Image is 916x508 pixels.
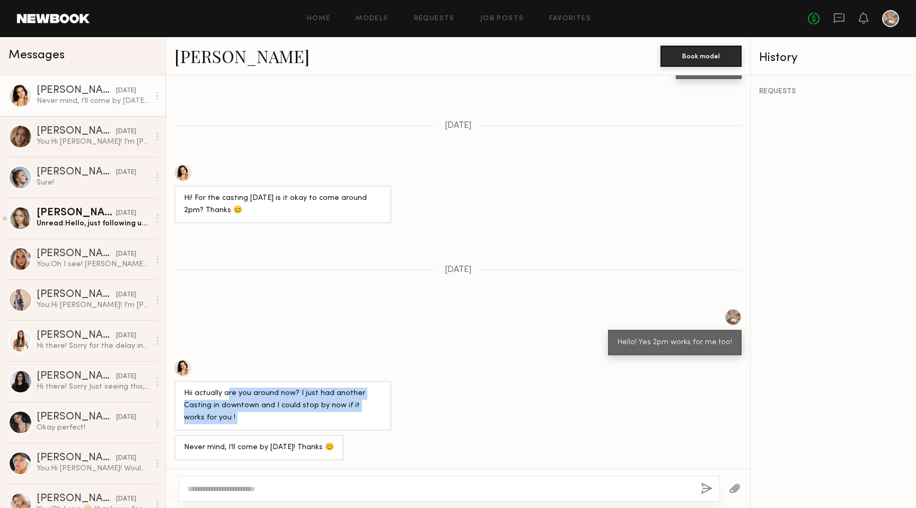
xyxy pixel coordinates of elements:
div: Hi there! Sorry Just seeing this, my new book app sometimes logs me off without me knowing. hopin... [37,382,149,392]
div: Never mind, I’ll come by [DATE]! Thanks 😊 [184,442,334,454]
div: [DATE] [116,290,136,300]
div: [PERSON_NAME] [37,330,116,341]
div: [PERSON_NAME] [37,453,116,463]
span: Messages [8,49,65,62]
div: [DATE] [116,86,136,96]
div: [DATE] [116,453,136,463]
div: [DATE] [116,372,136,382]
div: You: Hi [PERSON_NAME]! I'm [PERSON_NAME] and photographer of Iller Studio DTLA Some of my clients... [37,300,149,310]
button: Book model [660,46,742,67]
div: [PERSON_NAME] [37,249,116,259]
a: Models [356,15,388,22]
a: Home [307,15,331,22]
div: Unread: Hello, just following up, I am no longer available the 13th but I am the 14th [37,218,149,229]
div: REQUESTS [759,88,908,95]
div: [DATE] [116,249,136,259]
div: [DATE] [116,208,136,218]
div: Never mind, I’ll come by [DATE]! Thanks 😊 [37,96,149,106]
div: [DATE] [116,413,136,423]
div: [PERSON_NAME] [37,126,116,137]
div: Sure! [37,178,149,188]
div: History [759,52,908,64]
div: Hi! For the casting [DATE] is it okay to come around 2pm? Thanks 😊 [184,192,382,217]
div: [PERSON_NAME] [37,290,116,300]
div: [PERSON_NAME] [37,85,116,96]
div: Hello! Yes 2pm works for me too! [618,337,732,349]
a: [PERSON_NAME] [174,45,310,67]
div: [DATE] [116,331,136,341]
div: Hi there! Sorry for the delay in response, are you still interested in booking? [37,341,149,351]
a: Favorites [549,15,591,22]
a: Job Posts [480,15,524,22]
div: You: Oh I see! [PERSON_NAME] would you let me know once you come back? 😁 [37,259,149,269]
div: [PERSON_NAME] [37,167,116,178]
div: [DATE] [116,127,136,137]
div: [PERSON_NAME] [37,371,116,382]
div: [DATE] [116,168,136,178]
div: [PERSON_NAME] [37,412,116,423]
div: Okay perfect! [37,423,149,433]
a: Book model [660,51,742,60]
div: Hii actually are you around now? I just had another Casting in downtown and I could stop by now i... [184,388,382,424]
div: You: Hi [PERSON_NAME]! Would you let me know once you come back? Haha [37,463,149,474]
div: [PERSON_NAME] [37,494,116,504]
a: Requests [414,15,455,22]
div: [PERSON_NAME] [37,208,116,218]
div: You: Hi [PERSON_NAME]! I'm [PERSON_NAME] and a photographer of Iller Studio DTLA Some of my clien... [37,137,149,147]
span: [DATE] [445,266,472,275]
div: [DATE] [116,494,136,504]
span: [DATE] [445,121,472,130]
